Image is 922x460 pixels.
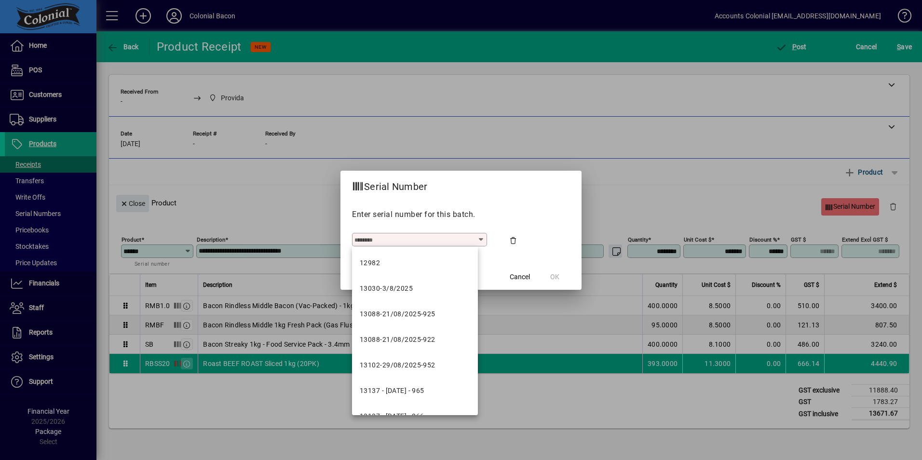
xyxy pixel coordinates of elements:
[504,269,535,286] button: Cancel
[352,301,478,327] mat-option: 13088-21/08/2025-925
[352,327,478,352] mat-option: 13088-21/08/2025-922
[360,411,424,421] div: 13137 - [DATE] - 966
[352,209,570,220] p: Enter serial number for this batch.
[360,284,413,294] div: 13030-3/8/2025
[352,404,478,429] mat-option: 13137 - 04.09.25 - 966
[360,360,435,370] div: 13102-29/08/2025-952
[360,386,424,396] div: 13137 - [DATE] - 965
[510,272,530,282] span: Cancel
[360,309,435,319] div: 13088-21/08/2025-925
[360,335,435,345] div: 13088-21/08/2025-922
[352,352,478,378] mat-option: 13102-29/08/2025-952
[352,250,478,276] mat-option: 12982
[352,276,478,301] mat-option: 13030-3/8/2025
[340,171,439,199] h2: Serial Number
[352,378,478,404] mat-option: 13137 - 04.09.25 - 965
[360,258,380,268] div: 12982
